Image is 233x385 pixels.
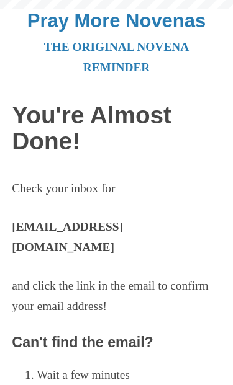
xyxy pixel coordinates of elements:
h3: Can't find the email? [12,335,221,351]
p: Check your inbox for [12,179,221,199]
a: The original novena reminder [44,40,189,74]
a: Pray More Novenas [27,10,206,32]
p: and click the link in the email to confirm your email address! [12,276,221,317]
strong: [EMAIL_ADDRESS][DOMAIN_NAME] [12,220,123,254]
h1: You're Almost Done! [12,102,221,155]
